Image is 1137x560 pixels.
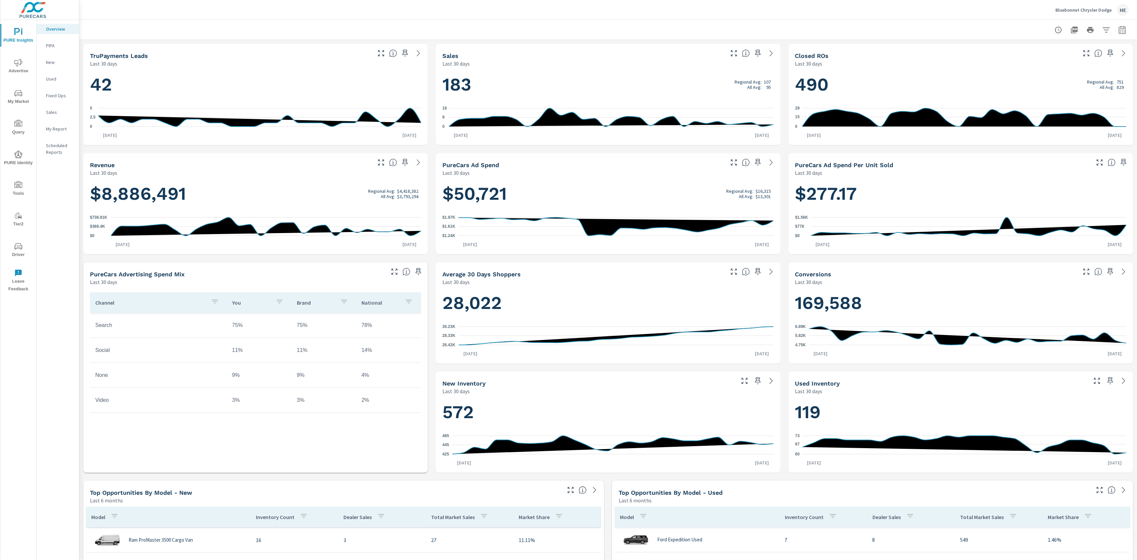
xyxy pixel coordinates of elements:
text: 67 [795,442,800,446]
span: Driver [2,242,34,259]
p: 8 [872,536,949,544]
p: [DATE] [459,350,482,357]
text: 0 [90,124,92,129]
p: [DATE] [751,350,774,357]
h5: Top Opportunities by Model - Used [619,489,723,496]
button: Make Fullscreen [729,266,739,277]
p: Total Market Sales [960,514,1004,520]
p: Last 6 months [619,496,652,504]
text: 30.23K [442,324,455,329]
button: Make Fullscreen [376,48,386,59]
p: Used [46,76,74,82]
span: Save this to your personalized report [753,376,763,386]
p: Bluebonnet Chrysler Dodge [1055,7,1112,13]
p: Regional Avg: [368,188,395,194]
p: [DATE] [1103,350,1126,357]
p: Last 30 days [795,169,823,177]
span: Total sales revenue over the selected date range. [Source: This data is sourced from the dealer’s... [389,158,397,166]
text: $369.4K [90,224,105,229]
div: Overview [37,24,79,34]
a: See more details in report [1118,266,1129,277]
h5: Revenue [90,161,115,168]
h1: 490 [795,73,1126,96]
p: Inventory Count [785,514,824,520]
text: 5.82K [795,334,806,338]
button: Make Fullscreen [739,376,750,386]
div: nav menu [0,20,36,296]
text: 445 [442,443,449,447]
a: See more details in report [1118,48,1129,59]
span: Find the biggest opportunities within your model lineup by seeing how each model is selling in yo... [1108,486,1116,494]
p: $3,793,294 [397,194,418,199]
text: $1.56K [795,215,808,220]
h5: Average 30 Days Shoppers [442,271,521,278]
text: 29 [795,106,800,111]
p: Last 30 days [442,278,470,286]
td: 11% [227,342,291,359]
text: 18 [442,106,447,111]
text: 4.75K [795,343,806,347]
p: Inventory Count [256,514,294,520]
p: Market Share [519,514,550,520]
div: Used [37,74,79,84]
h5: PureCars Ad Spend Per Unit Sold [795,161,893,168]
h5: New Inventory [442,380,486,387]
td: Video [90,392,227,409]
p: Last 30 days [442,60,470,68]
p: Regional Avg: [735,79,762,85]
span: Save this to your personalized report [753,48,763,59]
td: 75% [291,317,356,334]
p: Last 30 days [795,387,823,395]
span: Save this to your personalized report [413,266,424,277]
td: 75% [227,317,291,334]
td: Social [90,342,227,359]
p: Last 30 days [90,60,117,68]
p: [DATE] [398,241,421,248]
p: Regional Avg: [726,188,753,194]
p: Last 6 months [90,496,123,504]
p: $13,301 [756,194,771,199]
p: 16 [256,536,333,544]
p: [DATE] [398,132,421,139]
div: My Report [37,124,79,134]
p: Last 30 days [442,387,470,395]
p: Total Market Sales [431,514,475,520]
p: [DATE] [751,132,774,139]
p: Channel [95,299,206,306]
span: A rolling 30 day total of daily Shoppers on the dealership website, averaged over the selected da... [742,268,750,276]
span: Save this to your personalized report [400,48,410,59]
p: 549 [960,536,1037,544]
h1: 42 [90,73,421,96]
p: [DATE] [449,132,472,139]
text: 2.5 [90,115,96,120]
div: PIPA [37,41,79,51]
span: Advertise [2,59,34,75]
img: glamour [623,530,649,550]
text: 465 [442,433,449,438]
button: Make Fullscreen [1081,266,1092,277]
a: See more details in report [589,485,600,495]
text: 9 [442,115,445,120]
p: National [361,299,399,306]
td: 3% [227,392,291,409]
text: 26.42K [442,343,455,347]
td: 9% [227,367,291,384]
p: Last 30 days [90,278,117,286]
div: Scheduled Reports [37,140,79,157]
a: See more details in report [413,157,424,168]
button: Make Fullscreen [389,266,400,277]
td: Search [90,317,227,334]
p: 3 [343,536,420,544]
td: 9% [291,367,356,384]
p: 751 [1117,79,1124,85]
h1: 572 [442,401,774,423]
text: $0 [90,233,95,238]
p: [DATE] [751,241,774,248]
td: 2% [356,392,421,409]
button: Apply Filters [1100,23,1113,37]
h5: truPayments Leads [90,52,148,59]
p: 11.11% [519,536,596,544]
text: 0 [795,124,798,129]
text: $738.81K [90,215,107,220]
h1: $8,886,491 [90,182,421,205]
